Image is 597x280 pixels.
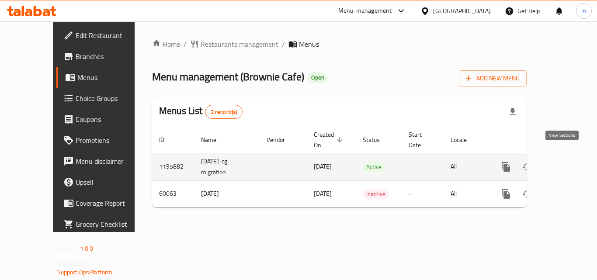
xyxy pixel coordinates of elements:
a: Restaurants management [190,39,278,49]
a: Edit Restaurant [56,25,153,46]
li: / [282,39,285,49]
a: Branches [56,46,153,67]
button: Add New Menu [459,70,527,86]
td: - [402,180,444,207]
button: Change Status [517,156,538,177]
span: m [581,6,587,16]
a: Upsell [56,172,153,193]
span: [DATE] [314,161,332,172]
a: Promotions [56,130,153,151]
button: more [496,156,517,177]
h2: Menus List [159,104,243,119]
div: Menu-management [338,6,392,16]
a: Coupons [56,109,153,130]
span: Inactive [363,189,389,199]
span: Menu management ( Brownie Cafe ) [152,67,304,86]
span: Menu disclaimer [76,156,146,166]
a: Menu disclaimer [56,151,153,172]
span: Branches [76,51,146,62]
span: Created On [314,129,345,150]
span: Add New Menu [466,73,520,84]
span: Vendor [267,135,296,145]
table: enhanced table [152,127,587,207]
span: Coupons [76,114,146,124]
span: Menus [77,72,146,83]
td: - [402,153,444,180]
span: Coverage Report [76,198,146,208]
span: Menus [299,39,319,49]
span: Get support on: [57,258,97,269]
td: All [444,153,489,180]
span: Active [363,162,385,172]
td: 60063 [152,180,194,207]
td: [DATE]-cg migration [194,153,260,180]
div: [GEOGRAPHIC_DATA] [433,6,491,16]
a: Menus [56,67,153,88]
th: Actions [489,127,587,153]
button: more [496,183,517,204]
span: 1.0.0 [80,243,94,254]
span: Open [308,74,328,81]
span: [DATE] [314,188,332,199]
a: Choice Groups [56,88,153,109]
span: Choice Groups [76,93,146,104]
span: Locale [451,135,478,145]
span: Edit Restaurant [76,30,146,41]
a: Home [152,39,180,49]
a: Support.OpsPlatform [57,266,113,278]
span: Name [201,135,228,145]
span: Version: [57,243,79,254]
span: Start Date [409,129,433,150]
nav: breadcrumb [152,39,527,49]
td: All [444,180,489,207]
div: Open [308,73,328,83]
li: / [184,39,187,49]
span: Grocery Checklist [76,219,146,229]
button: Change Status [517,183,538,204]
span: Promotions [76,135,146,145]
span: 2 record(s) [205,108,243,116]
span: Upsell [76,177,146,187]
span: Restaurants management [201,39,278,49]
td: [DATE] [194,180,260,207]
a: Coverage Report [56,193,153,214]
span: Status [363,135,391,145]
span: ID [159,135,176,145]
td: 1195882 [152,153,194,180]
a: Grocery Checklist [56,214,153,235]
